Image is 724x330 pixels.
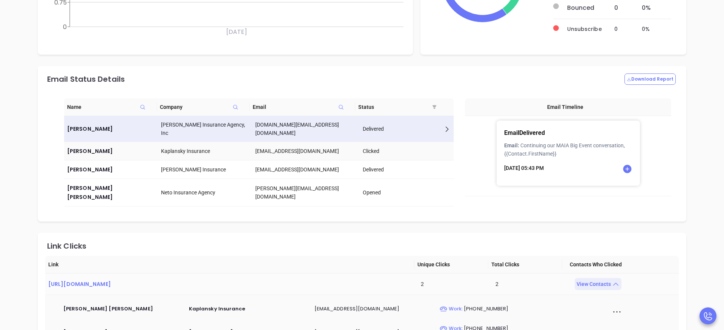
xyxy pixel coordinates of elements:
[255,121,357,137] div: [DOMAIN_NAME][EMAIL_ADDRESS][DOMAIN_NAME]
[465,98,666,116] th: Email Timeline
[363,188,451,197] div: Opened
[253,103,353,111] span: Email
[488,256,562,273] th: Total Clicks
[255,184,357,201] div: [PERSON_NAME][EMAIL_ADDRESS][DOMAIN_NAME]
[189,304,292,313] a: Kaplansky Insurance
[161,121,249,137] div: [PERSON_NAME] Insurance Agency, Inc
[567,25,606,29] div: Unsubscribe
[495,280,564,288] div: 2
[161,147,249,155] div: Kaplansky Insurance
[161,165,249,174] div: [PERSON_NAME] Insurance
[562,256,673,273] th: Contacts Who Clicked
[67,103,154,111] span: Name
[363,147,451,155] div: Clicked
[161,188,249,197] div: Neto Insurance Agency
[432,105,437,109] span: filter
[255,147,357,155] div: [EMAIL_ADDRESS][DOMAIN_NAME]
[45,256,414,273] th: Link
[421,280,489,288] div: 2
[363,165,451,174] div: Delivered
[67,124,155,133] a: [PERSON_NAME]
[358,103,445,111] span: Status
[504,142,519,148] span: Email:
[440,305,543,313] p: [PHONE_NUMBER]
[567,3,606,12] div: Bounced
[504,141,632,158] p: Continuing our MAIA Big Event conversation, {{Contact.FirstName}}
[642,25,671,29] div: 0 %
[160,103,247,111] span: Company
[614,25,634,29] div: 0
[67,165,155,174] a: [PERSON_NAME]
[226,27,247,36] tspan: [DATE]
[47,75,125,83] div: Email Status Details
[63,23,67,31] tspan: 0
[504,165,544,171] span: [DATE] 05:43 PM
[314,305,417,313] p: [EMAIL_ADDRESS][DOMAIN_NAME]
[440,305,463,312] span: Work :
[624,73,676,85] button: Download Report
[67,147,155,156] a: [PERSON_NAME]
[363,125,451,133] div: Delivered
[575,278,621,290] div: View Contacts
[642,3,671,12] div: 0 %
[47,242,86,250] div: Link Clicks
[414,256,488,273] th: Unique Clicks
[431,98,438,116] span: filter
[255,165,357,174] div: [EMAIL_ADDRESS][DOMAIN_NAME]
[63,304,166,313] a: [PERSON_NAME] [PERSON_NAME]
[67,183,155,202] a: [PERSON_NAME] [PERSON_NAME]
[614,3,634,12] div: 0
[504,128,632,137] p: Email Delivered
[48,280,415,289] a: [URL][DOMAIN_NAME]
